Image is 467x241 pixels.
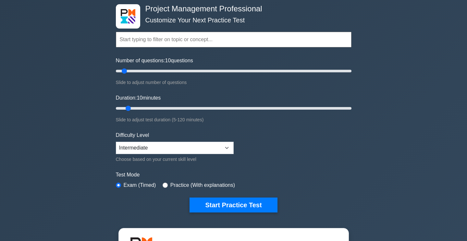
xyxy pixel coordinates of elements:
label: Difficulty Level [116,131,149,139]
input: Start typing to filter on topic or concept... [116,32,351,47]
label: Number of questions: questions [116,57,193,65]
button: Start Practice Test [190,198,277,212]
label: Practice (With explanations) [170,181,235,189]
div: Slide to adjust test duration (5-120 minutes) [116,116,351,124]
label: Duration: minutes [116,94,161,102]
h4: Project Management Professional [143,4,320,14]
div: Choose based on your current skill level [116,155,234,163]
label: Exam (Timed) [124,181,156,189]
span: 10 [165,58,171,63]
span: 10 [137,95,142,101]
div: Slide to adjust number of questions [116,78,351,86]
label: Test Mode [116,171,351,179]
